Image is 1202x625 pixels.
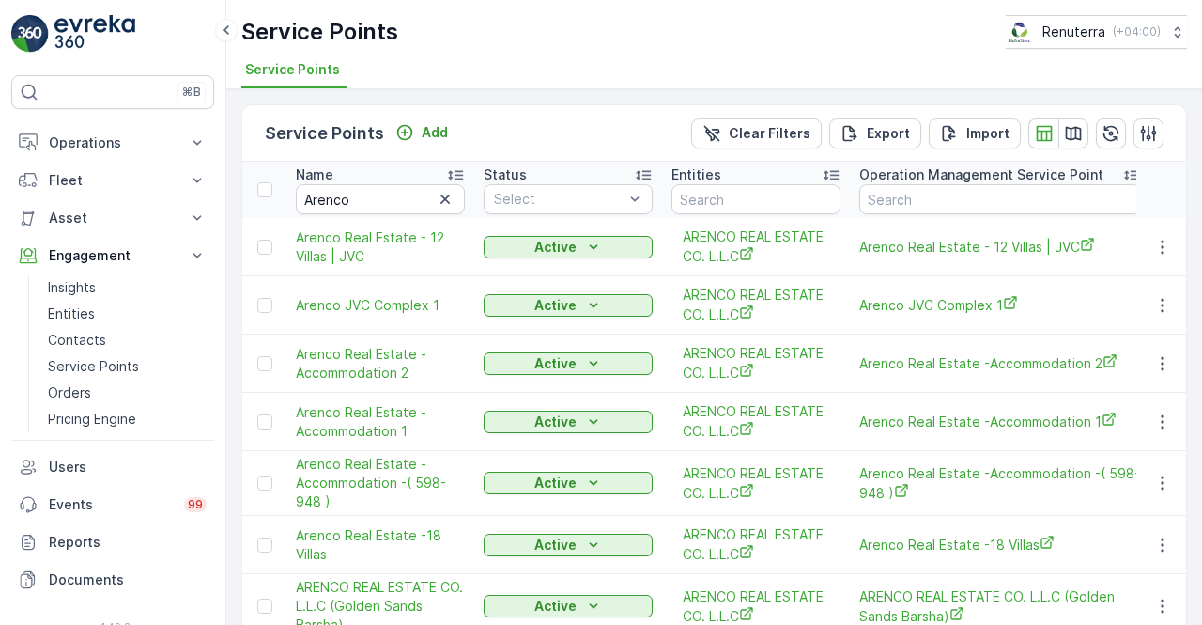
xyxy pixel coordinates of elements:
[257,240,272,255] div: Toggle Row Selected
[11,486,214,523] a: Events99
[534,597,577,616] p: Active
[534,474,577,492] p: Active
[48,383,91,402] p: Orders
[11,523,214,561] a: Reports
[829,118,921,148] button: Export
[48,410,136,429] p: Pricing Engine
[40,353,214,380] a: Service Points
[49,133,177,152] p: Operations
[49,533,207,552] p: Reports
[257,298,272,313] div: Toggle Row Selected
[49,458,207,477] p: Users
[257,538,272,553] div: Toggle Row Selected
[859,535,1141,555] a: Arenco Real Estate -18 Villas
[296,165,333,184] p: Name
[296,296,465,315] a: Arenco JVC Complex 1
[484,472,653,494] button: Active
[859,464,1141,503] a: Arenco Real Estate -Accommodation -( 598-948 )
[484,165,527,184] p: Status
[966,124,1009,143] p: Import
[48,305,95,323] p: Entities
[683,344,829,383] a: ARENCO REAL ESTATE CO. L.L.C
[48,278,96,297] p: Insights
[257,599,272,614] div: Toggle Row Selected
[484,595,653,617] button: Active
[296,345,465,383] a: Arenco Real Estate -Accommodation 2
[11,448,214,486] a: Users
[867,124,910,143] p: Export
[422,123,448,142] p: Add
[40,327,214,353] a: Contacts
[49,171,177,190] p: Fleet
[265,120,384,147] p: Service Points
[40,406,214,432] a: Pricing Engine
[54,15,135,53] img: logo_light-DOdMpM7g.png
[691,118,822,148] button: Clear Filters
[296,526,465,564] a: Arenco Real Estate -18 Villas
[257,356,272,371] div: Toggle Row Selected
[534,354,577,373] p: Active
[1006,22,1035,42] img: Screenshot_2024-07-26_at_13.33.01.png
[494,190,624,209] p: Select
[683,464,829,503] span: ARENCO REAL ESTATE CO. L.L.C
[11,237,214,274] button: Engagement
[296,455,465,511] a: Arenco Real Estate -Accommodation -( 598-948 )
[241,17,398,47] p: Service Points
[859,184,1141,214] input: Search
[859,412,1141,431] a: Arenco Real Estate -Accommodation 1
[49,495,173,514] p: Events
[49,570,207,589] p: Documents
[296,403,465,441] a: Arenco Real Estate -Accommodation 1
[683,286,829,324] span: ARENCO REAL ESTATE CO. L.L.C
[48,357,139,376] p: Service Points
[859,353,1141,373] a: Arenco Real Estate -Accommodation 2
[683,402,829,441] a: ARENCO REAL ESTATE CO. L.L.C
[859,165,1103,184] p: Operation Management Service Point
[683,525,829,564] a: ARENCO REAL ESTATE CO. L.L.C
[11,15,49,53] img: logo
[257,476,272,491] div: Toggle Row Selected
[859,295,1141,315] a: Arenco JVC Complex 1
[11,561,214,599] a: Documents
[1042,23,1105,41] p: Renuterra
[484,294,653,317] button: Active
[48,331,106,350] p: Contacts
[49,246,177,265] p: Engagement
[11,199,214,237] button: Asset
[484,236,653,258] button: Active
[257,414,272,430] div: Toggle Row Selected
[40,301,214,327] a: Entities
[671,184,840,214] input: Search
[40,274,214,301] a: Insights
[388,121,455,144] button: Add
[683,227,829,266] a: ARENCO REAL ESTATE CO. L.L.C
[245,60,340,79] span: Service Points
[296,228,465,266] a: Arenco Real Estate - 12 Villas | JVC
[859,237,1141,257] a: Arenco Real Estate - 12 Villas | JVC
[1006,15,1187,49] button: Renuterra(+04:00)
[729,124,810,143] p: Clear Filters
[182,85,201,100] p: ⌘B
[296,184,465,214] input: Search
[534,296,577,315] p: Active
[11,162,214,199] button: Fleet
[671,165,721,184] p: Entities
[534,536,577,555] p: Active
[1113,24,1161,39] p: ( +04:00 )
[484,534,653,556] button: Active
[49,209,177,227] p: Asset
